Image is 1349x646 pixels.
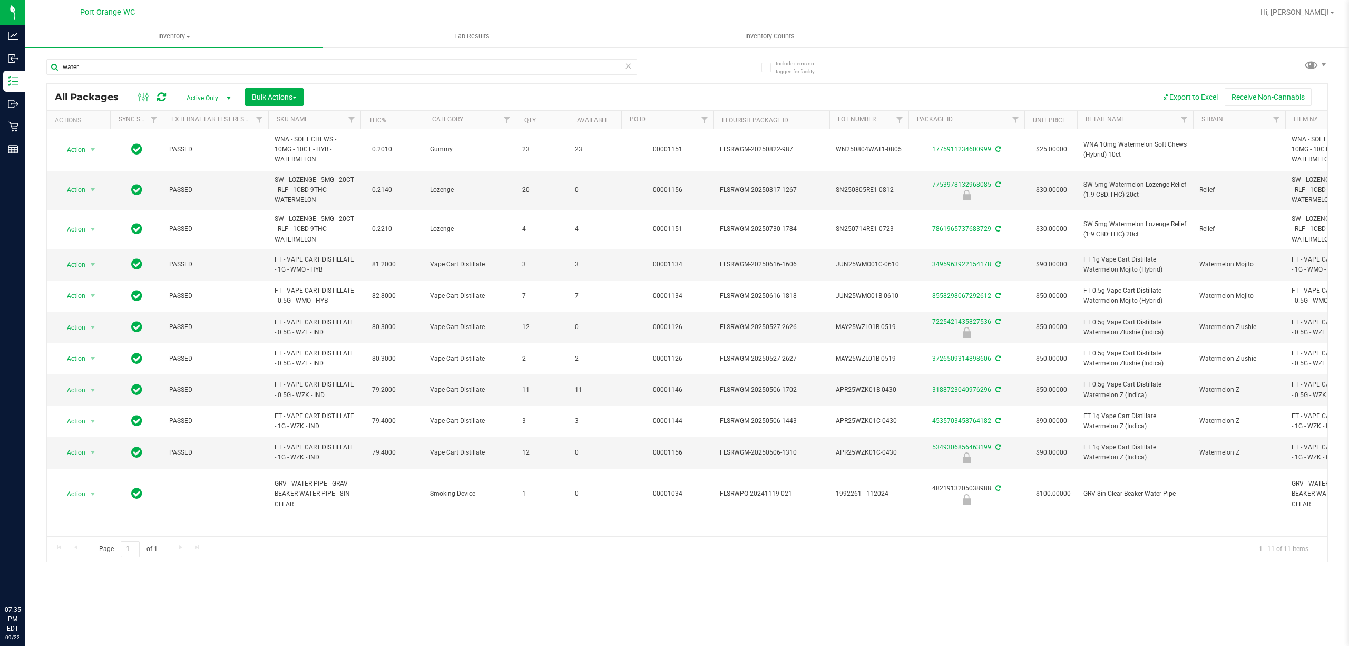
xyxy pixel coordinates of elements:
[994,225,1001,233] span: Sync from Compliance System
[25,32,323,41] span: Inventory
[1031,382,1072,398] span: $50.00000
[1031,351,1072,367] span: $50.00000
[932,318,991,325] a: 7225421435827536
[430,259,510,269] span: Vape Cart Distillate
[1260,8,1329,16] span: Hi, [PERSON_NAME]!
[275,286,354,306] span: FT - VAPE CART DISTILLATE - 0.5G - WMO - HYB
[522,489,562,499] span: 1
[5,633,21,641] p: 09/22
[1083,219,1187,239] span: SW 5mg Watermelon Lozenge Relief (1:9 CBD:THC) 20ct
[653,225,682,233] a: 00001151
[430,185,510,195] span: Lozenge
[86,182,100,197] span: select
[57,445,86,460] span: Action
[430,354,510,364] span: Vape Cart Distillate
[1225,88,1312,106] button: Receive Non-Cannabis
[1031,445,1072,460] span: $90.00000
[8,144,18,155] inline-svg: Reports
[131,351,142,366] span: In Sync
[369,117,386,124] a: THC%
[131,413,142,428] span: In Sync
[430,416,510,426] span: Vape Cart Distillate
[80,8,135,17] span: Port Orange WC
[131,288,142,303] span: In Sync
[1199,291,1279,301] span: Watermelon Mojito
[367,221,397,237] span: 0.2210
[575,259,615,269] span: 3
[1154,88,1225,106] button: Export to Excel
[776,60,828,75] span: Include items not tagged for facility
[720,448,823,458] span: FLSRWGM-20250506-1310
[720,224,823,234] span: FLSRWGM-20250730-1784
[57,257,86,272] span: Action
[1031,257,1072,272] span: $90.00000
[367,445,401,460] span: 79.4000
[720,489,823,499] span: FLSRWPO-20241119-021
[121,541,140,557] input: 1
[1083,255,1187,275] span: FT 1g Vape Cart Distillate Watermelon Mojito (Hybrid)
[994,261,1001,268] span: Sync from Compliance System
[836,291,902,301] span: JUN25WMO01B-0610
[275,411,354,431] span: FT - VAPE CART DISTILLATE - 1G - WZK - IND
[1031,320,1072,335] span: $50.00000
[836,385,902,395] span: APR25WZK01B-0430
[838,115,876,123] a: Lot Number
[1031,486,1076,502] span: $100.00000
[169,224,262,234] span: PASSED
[275,317,354,338] span: FT - VAPE CART DISTILLATE - 0.5G - WZL - IND
[57,487,86,502] span: Action
[86,320,100,335] span: select
[932,292,991,300] a: 8558298067292612
[696,111,713,129] a: Filter
[251,111,268,129] a: Filter
[498,111,516,129] a: Filter
[430,322,510,332] span: Vape Cart Distillate
[575,291,615,301] span: 7
[994,146,1001,153] span: Sync from Compliance System
[5,605,21,633] p: 07:35 PM EDT
[575,144,615,155] span: 23
[994,318,1001,325] span: Sync from Compliance System
[131,221,142,236] span: In Sync
[630,115,646,123] a: PO ID
[8,76,18,86] inline-svg: Inventory
[1083,140,1187,160] span: WNA 10mg Watermelon Soft Chews (Hybrid) 10ct
[575,322,615,332] span: 0
[653,417,682,425] a: 00001144
[31,560,44,573] iframe: Resource center unread badge
[131,182,142,197] span: In Sync
[836,185,902,195] span: SN250805RE1-0812
[1031,288,1072,304] span: $50.00000
[1250,541,1317,557] span: 1 - 11 of 11 items
[1086,115,1125,123] a: Retail Name
[1031,413,1072,429] span: $90.00000
[169,416,262,426] span: PASSED
[367,351,401,367] span: 80.3000
[932,443,991,451] a: 5349306856463199
[8,121,18,132] inline-svg: Retail
[57,288,86,303] span: Action
[1199,354,1279,364] span: Watermelon Zlushie
[169,354,262,364] span: PASSED
[1199,448,1279,458] span: Watermelon Z
[907,484,1026,504] div: 4821913205038988
[1201,115,1223,123] a: Strain
[575,448,615,458] span: 0
[131,486,142,501] span: In Sync
[994,355,1001,362] span: Sync from Compliance System
[653,490,682,497] a: 00001034
[836,489,902,499] span: 1992261 - 112024
[720,322,823,332] span: FLSRWGM-20250527-2626
[932,386,991,393] a: 3188723040976296
[653,186,682,194] a: 00001156
[653,292,682,300] a: 00001134
[86,142,100,157] span: select
[932,146,991,153] a: 1775911234600999
[131,320,142,334] span: In Sync
[720,416,823,426] span: FLSRWGM-20250506-1443
[275,255,354,275] span: FT - VAPE CART DISTILLATE - 1G - WMO - HYB
[57,142,86,157] span: Action
[1083,349,1187,369] span: FT 0.5g Vape Cart Distillate Watermelon Zlushie (Indica)
[367,142,397,157] span: 0.2010
[720,259,823,269] span: FLSRWGM-20250616-1606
